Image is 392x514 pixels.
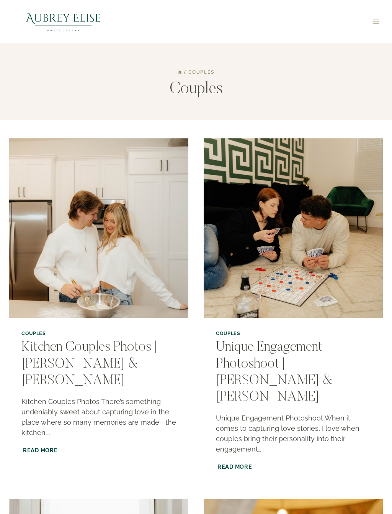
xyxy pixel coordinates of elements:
[204,138,383,318] img: Unique Engagement Photoshoot
[216,330,240,336] a: Couples
[9,138,188,318] img: Kitchen Couples Photos | Haley & Colby
[216,462,253,471] a: Read More
[178,69,214,75] nav: Breadcrumbs
[178,69,182,75] a: Home
[369,16,383,28] button: Open menu
[21,445,59,455] a: Read More
[184,69,186,75] span: /
[204,138,383,318] a: Unique Engagement Photoshoot |Kaylen & Austin
[216,341,333,404] a: Unique Engagement Photoshoot |[PERSON_NAME] & [PERSON_NAME]
[21,396,176,438] p: Kitchen Couples Photos There’s something undeniably sweet about capturing love in the place where...
[188,69,214,75] span: Couples
[216,413,371,454] p: Unique Engagement Photoshoot When it comes to capturing love stories, I love when couples bring t...
[21,341,157,388] a: Kitchen Couples Photos | [PERSON_NAME] & [PERSON_NAME]
[170,80,223,99] h1: Couples
[21,330,46,336] a: Couples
